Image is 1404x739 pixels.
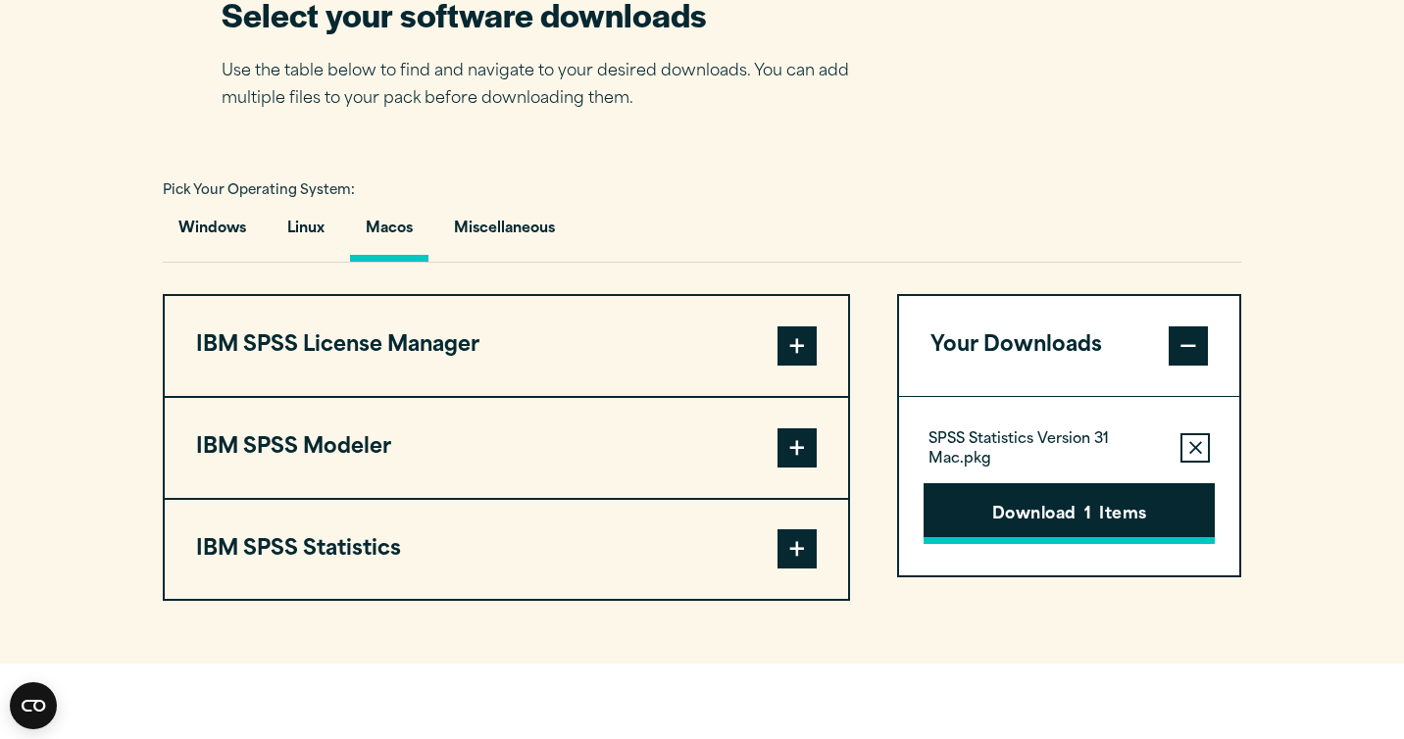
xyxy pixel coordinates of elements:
[899,296,1239,396] button: Your Downloads
[163,206,262,262] button: Windows
[924,483,1215,544] button: Download1Items
[438,206,571,262] button: Miscellaneous
[899,396,1239,575] div: Your Downloads
[165,296,848,396] button: IBM SPSS License Manager
[165,398,848,498] button: IBM SPSS Modeler
[222,58,878,115] p: Use the table below to find and navigate to your desired downloads. You can add multiple files to...
[928,430,1165,469] p: SPSS Statistics Version 31 Mac.pkg
[165,500,848,600] button: IBM SPSS Statistics
[350,206,428,262] button: Macos
[272,206,340,262] button: Linux
[10,682,57,729] button: Open CMP widget
[163,184,355,197] span: Pick Your Operating System:
[1084,503,1091,528] span: 1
